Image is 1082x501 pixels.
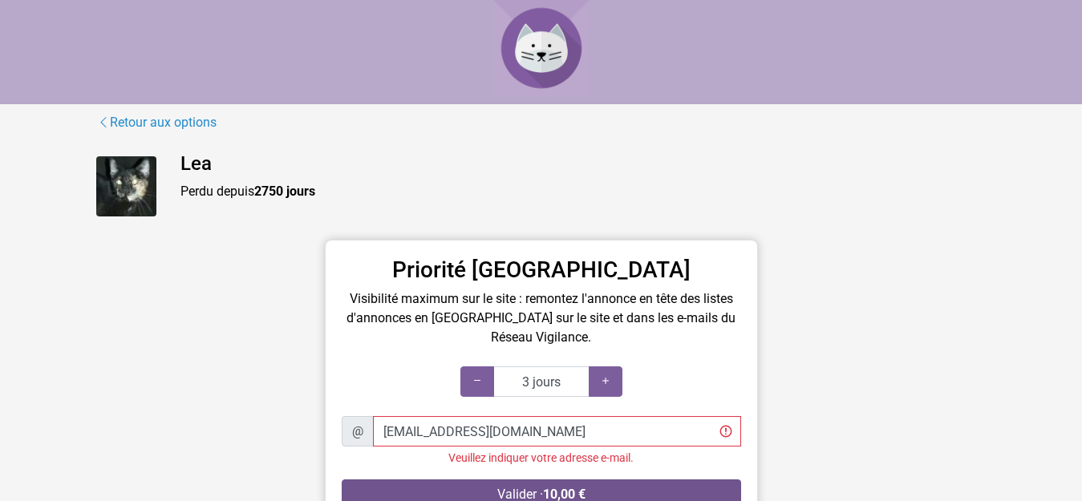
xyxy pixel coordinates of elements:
h4: Lea [180,152,987,176]
span: @ [342,416,374,446]
input: Adresse e-mail [373,416,741,446]
p: Visibilité maximum sur le site : remontez l'annonce en tête des listes d'annonces en [GEOGRAPHIC_... [342,289,741,347]
div: Veuillez indiquer votre adresse e-mail. [342,450,741,467]
p: Perdu depuis [180,182,987,201]
strong: 2750 jours [254,184,315,199]
h3: Priorité [GEOGRAPHIC_DATA] [342,257,741,284]
a: Retour aux options [96,112,217,133]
